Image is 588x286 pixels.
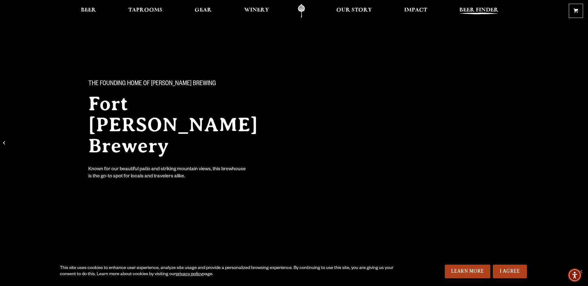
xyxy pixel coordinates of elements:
[88,80,216,88] span: The Founding Home of [PERSON_NAME] Brewing
[60,265,394,278] div: This site uses cookies to enhance user experience, analyze site usage and provide a personalized ...
[400,4,431,18] a: Impact
[455,4,502,18] a: Beer Finder
[445,265,490,278] a: Learn More
[124,4,166,18] a: Taprooms
[459,8,498,13] span: Beer Finder
[568,268,581,282] div: Accessibility Menu
[195,8,212,13] span: Gear
[88,166,247,180] div: Known for our beautiful patio and striking mountain views, this brewhouse is the go-to spot for l...
[88,93,282,156] h2: Fort [PERSON_NAME] Brewery
[404,8,427,13] span: Impact
[290,4,313,18] a: Odell Home
[240,4,273,18] a: Winery
[191,4,216,18] a: Gear
[81,8,96,13] span: Beer
[336,8,372,13] span: Our Story
[244,8,269,13] span: Winery
[128,8,162,13] span: Taprooms
[493,265,527,278] a: I Agree
[176,272,202,277] a: privacy policy
[77,4,100,18] a: Beer
[332,4,376,18] a: Our Story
